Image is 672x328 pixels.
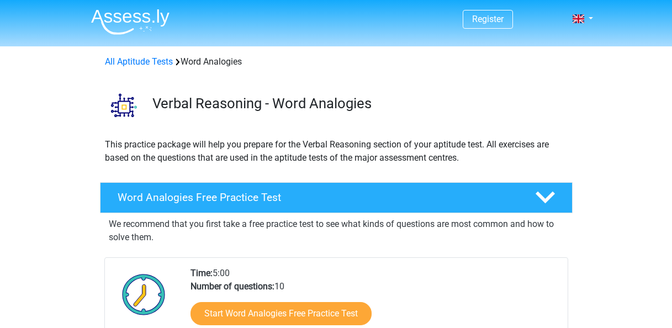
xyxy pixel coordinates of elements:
[100,82,147,129] img: word analogies
[118,191,517,204] h4: Word Analogies Free Practice Test
[472,14,504,24] a: Register
[105,56,173,67] a: All Aptitude Tests
[109,218,564,244] p: We recommend that you first take a free practice test to see what kinds of questions are most com...
[100,55,572,68] div: Word Analogies
[105,138,568,165] p: This practice package will help you prepare for the Verbal Reasoning section of your aptitude tes...
[191,302,372,325] a: Start Word Analogies Free Practice Test
[96,182,577,213] a: Word Analogies Free Practice Test
[152,95,564,112] h3: Verbal Reasoning - Word Analogies
[191,268,213,278] b: Time:
[116,267,172,322] img: Clock
[91,9,170,35] img: Assessly
[191,281,274,292] b: Number of questions:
